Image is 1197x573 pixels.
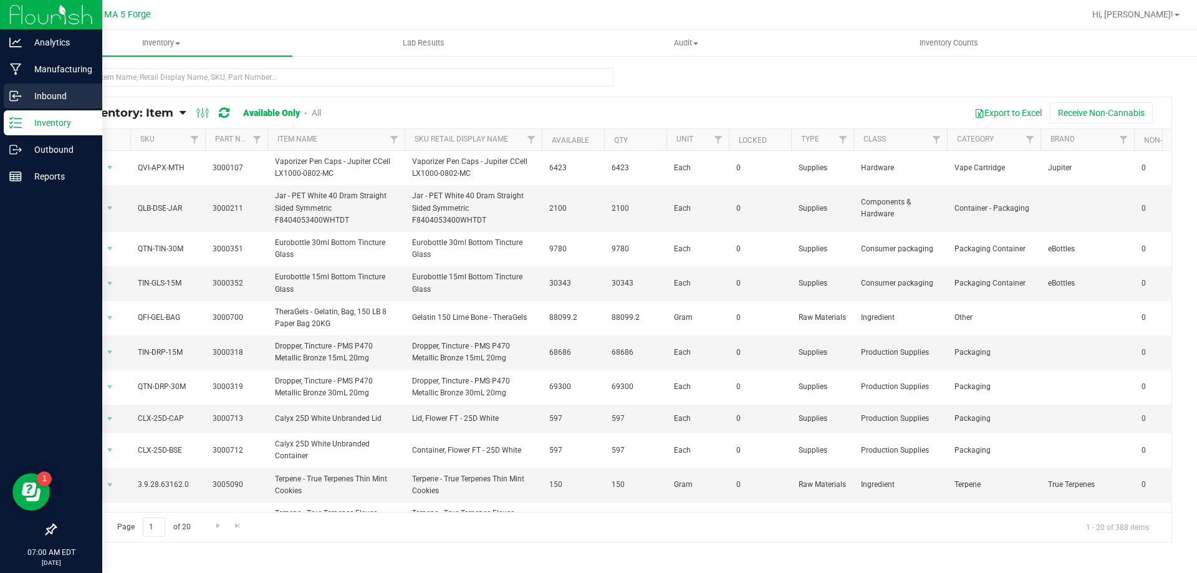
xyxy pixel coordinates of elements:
[412,190,534,226] span: Jar - PET White 40 Dram Straight Sided Symmetric F8404053400WHTDT
[1142,312,1189,324] span: 0
[612,445,659,456] span: 597
[612,381,659,393] span: 69300
[954,479,1033,491] span: Terpene
[549,479,597,491] span: 150
[229,518,247,534] a: Go to the last page
[549,413,597,425] span: 597
[213,347,260,359] span: 3000318
[102,476,118,494] span: select
[954,312,1033,324] span: Other
[549,347,597,359] span: 68686
[799,203,846,214] span: Supplies
[12,473,50,511] iframe: Resource center
[1048,277,1127,289] span: eBottles
[674,312,721,324] span: Gram
[674,277,721,289] span: Each
[384,129,405,150] a: Filter
[9,90,22,102] inline-svg: Inbound
[674,413,721,425] span: Each
[1050,135,1075,143] a: Brand
[861,413,940,425] span: Production Supplies
[954,243,1033,255] span: Packaging Container
[22,89,97,104] p: Inbound
[138,277,198,289] span: TIN-GLS-15M
[1048,162,1127,174] span: Jupiter
[140,135,155,143] a: SKU
[275,438,397,462] span: Calyx 25D White Unbranded Container
[102,511,118,528] span: select
[549,203,597,214] span: 2100
[275,190,397,226] span: Jar - PET White 40 Dram Straight Sided Symmetric F8404053400WHTDT
[903,37,995,49] span: Inventory Counts
[549,162,597,174] span: 6423
[612,347,659,359] span: 68686
[213,162,260,174] span: 3000107
[138,381,198,393] span: QTN-DRP-30M
[6,558,97,567] p: [DATE]
[30,37,292,49] span: Inventory
[799,381,846,393] span: Supplies
[552,136,589,145] a: Available
[954,381,1033,393] span: Packaging
[861,479,940,491] span: Ingredient
[1142,347,1189,359] span: 0
[102,441,118,459] span: select
[1142,243,1189,255] span: 0
[412,375,534,399] span: Dropper, Tincture - PMS P470 Metallic Bronze 30mL 20mg
[312,108,321,118] a: All
[549,312,597,324] span: 88099.2
[22,169,97,184] p: Reports
[209,518,227,534] a: Go to the next page
[863,135,886,143] a: Class
[22,142,97,157] p: Outbound
[736,162,784,174] span: 0
[138,479,198,491] span: 3.9.28.63162.0
[736,445,784,456] span: 0
[415,135,508,143] a: SKU Retail Display Name
[185,129,205,150] a: Filter
[926,129,947,150] a: Filter
[818,30,1080,56] a: Inventory Counts
[22,115,97,130] p: Inventory
[736,347,784,359] span: 0
[22,35,97,50] p: Analytics
[736,312,784,324] span: 0
[102,159,118,176] span: select
[107,518,201,537] span: Page of 20
[861,196,940,220] span: Components & Hardware
[275,473,397,497] span: Terpene - True Terpenes Thin Mint Cookies
[612,162,659,174] span: 6423
[612,243,659,255] span: 9780
[213,445,260,456] span: 3000712
[138,312,198,324] span: QFI-GEL-BAG
[555,30,817,56] a: Audit
[861,445,940,456] span: Production Supplies
[213,277,260,289] span: 3000352
[412,156,534,180] span: Vaporizer Pen Caps - Jupiter CCell LX1000-0802-MC
[138,203,198,214] span: QLB-DSE-JAR
[1142,413,1189,425] span: 0
[213,381,260,393] span: 3000319
[37,471,52,486] iframe: Resource center unread badge
[275,237,397,261] span: Eurobottle 30ml Bottom Tincture Glass
[22,62,97,77] p: Manufacturing
[799,277,846,289] span: Supplies
[674,445,721,456] span: Each
[30,30,292,56] a: Inventory
[138,413,198,425] span: CLX-25D-CAP
[65,106,173,120] span: All Inventory: Item
[861,277,940,289] span: Consumer packaging
[275,271,397,295] span: Eurobottle 15ml Bottom Tincture Glass
[954,413,1033,425] span: Packaging
[708,129,729,150] a: Filter
[102,344,118,361] span: select
[9,63,22,75] inline-svg: Manufacturing
[1020,129,1041,150] a: Filter
[612,413,659,425] span: 597
[412,340,534,364] span: Dropper, Tincture - PMS P470 Metallic Bronze 15mL 20mg
[215,135,265,143] a: Part Number
[612,277,659,289] span: 30343
[954,277,1033,289] span: Packaging Container
[143,518,165,537] input: 1
[861,347,940,359] span: Production Supplies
